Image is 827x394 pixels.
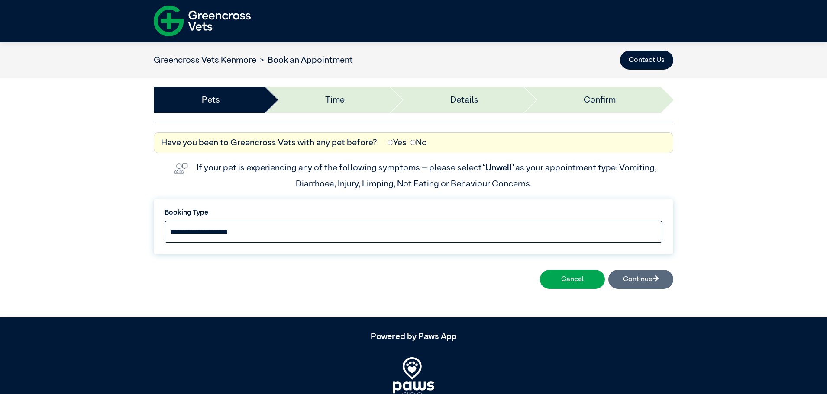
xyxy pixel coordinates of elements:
[410,140,416,145] input: No
[154,2,251,40] img: f-logo
[482,163,515,172] span: “Unwell”
[388,140,393,145] input: Yes
[410,136,427,149] label: No
[620,51,673,70] button: Contact Us
[154,54,353,67] nav: breadcrumb
[161,136,377,149] label: Have you been to Greencross Vets with any pet before?
[154,331,673,342] h5: Powered by Paws App
[202,93,220,106] a: Pets
[540,270,605,289] button: Cancel
[154,56,256,64] a: Greencross Vets Kenmore
[388,136,407,149] label: Yes
[165,208,662,218] label: Booking Type
[171,160,191,177] img: vet
[197,163,658,188] label: If your pet is experiencing any of the following symptoms – please select as your appointment typ...
[256,54,353,67] li: Book an Appointment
